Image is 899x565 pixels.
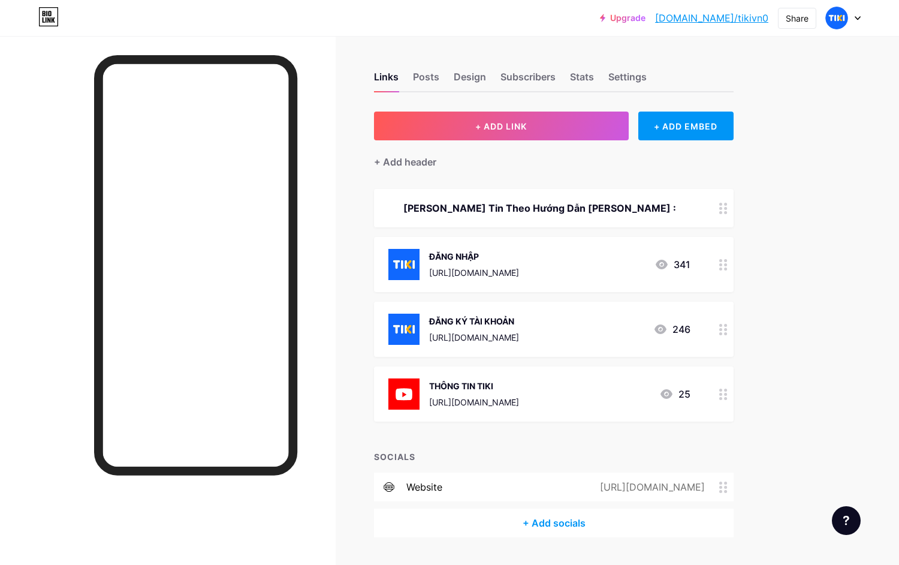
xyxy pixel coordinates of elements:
div: 246 [653,322,690,336]
div: Posts [413,70,439,91]
div: Share [786,12,809,25]
div: Subscribers [500,70,556,91]
a: [DOMAIN_NAME]/tikivn0 [655,11,768,25]
div: [URL][DOMAIN_NAME] [429,331,519,344]
div: SOCIALS [374,450,734,463]
div: [PERSON_NAME] Tin Theo Hướng Dẫn [PERSON_NAME] : [388,201,690,215]
img: THÔNG TIN TIKI [388,378,420,410]
div: ĐĂNG KÝ TÀI KHOẢN [429,315,519,327]
div: + Add socials [374,509,734,537]
div: [URL][DOMAIN_NAME] [581,480,719,494]
div: 25 [659,387,690,401]
div: THÔNG TIN TIKI [429,380,519,392]
div: Stats [570,70,594,91]
button: + ADD LINK [374,112,629,140]
div: + ADD EMBED [638,112,734,140]
div: [URL][DOMAIN_NAME] [429,266,519,279]
img: ĐĂNG NHẬP [388,249,420,280]
div: Links [374,70,399,91]
div: website [406,480,442,494]
img: ĐĂNG KÝ TÀI KHOẢN [388,314,420,345]
div: ĐĂNG NHẬP [429,250,519,263]
div: 341 [654,257,690,272]
div: Settings [608,70,647,91]
img: Diễmm Nguyễnn [825,7,848,29]
div: [URL][DOMAIN_NAME] [429,396,519,408]
div: Design [454,70,486,91]
div: + Add header [374,155,436,169]
span: + ADD LINK [475,121,527,131]
a: Upgrade [600,13,645,23]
